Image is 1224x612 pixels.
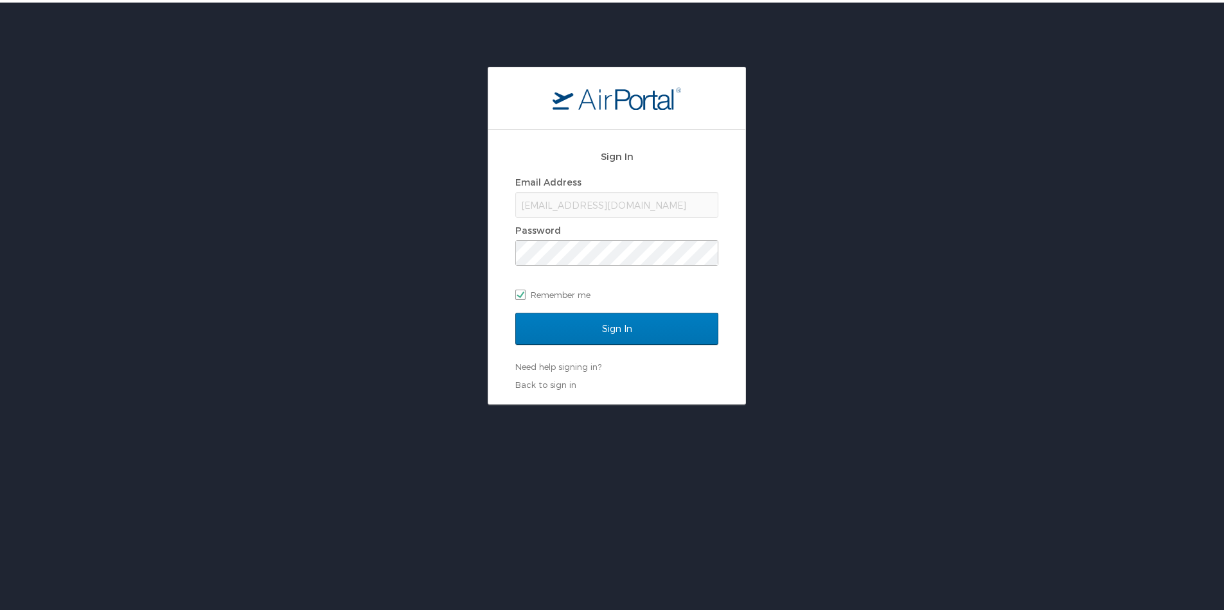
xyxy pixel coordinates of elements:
a: Back to sign in [515,377,576,387]
label: Remember me [515,283,718,302]
h2: Sign In [515,146,718,161]
img: logo [553,84,681,107]
label: Password [515,222,561,233]
label: Email Address [515,174,581,185]
a: Need help signing in? [515,359,601,369]
input: Sign In [515,310,718,342]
